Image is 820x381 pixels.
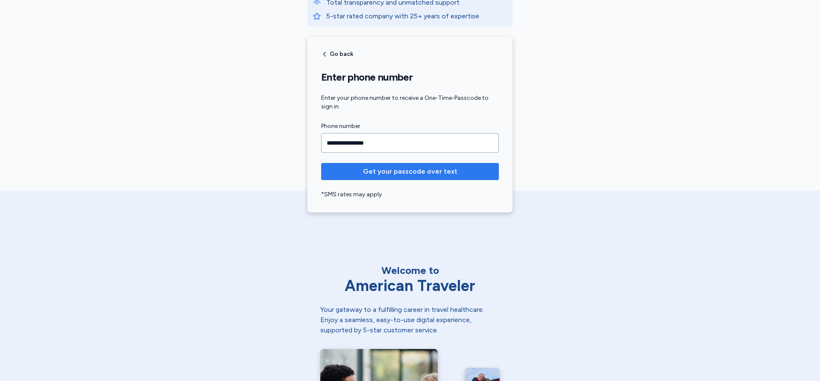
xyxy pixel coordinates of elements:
[330,51,353,57] span: Go back
[321,71,499,84] h1: Enter phone number
[320,264,500,277] div: Welcome to
[321,121,499,131] label: Phone number
[321,51,353,58] button: Go back
[321,190,499,199] div: *SMS rates may apply
[321,163,499,180] button: Get your passcode over text
[321,94,499,111] div: Enter your phone number to receive a One-Time-Passcode to sign in.
[320,277,500,294] div: American Traveler
[326,11,507,21] p: 5-star rated company with 25+ years of expertise
[321,133,499,153] input: Phone number
[363,166,457,177] span: Get your passcode over text
[320,305,500,335] div: Your gateway to a fulfilling career in travel healthcare. Enjoy a seamless, easy-to-use digital e...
